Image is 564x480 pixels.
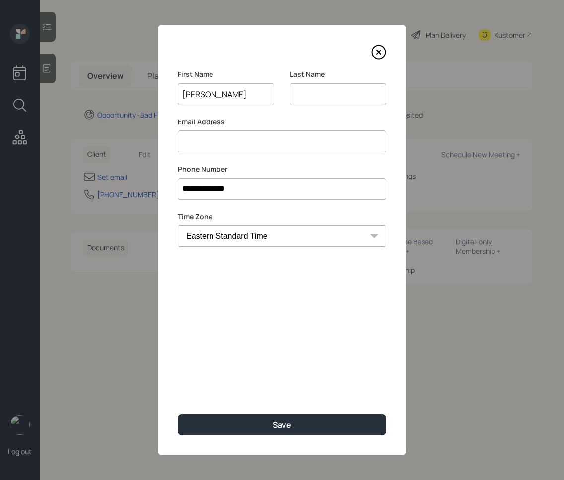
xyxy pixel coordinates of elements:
label: Time Zone [178,212,386,222]
button: Save [178,414,386,435]
label: Phone Number [178,164,386,174]
label: First Name [178,69,274,79]
div: Save [273,420,291,430]
label: Last Name [290,69,386,79]
label: Email Address [178,117,386,127]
